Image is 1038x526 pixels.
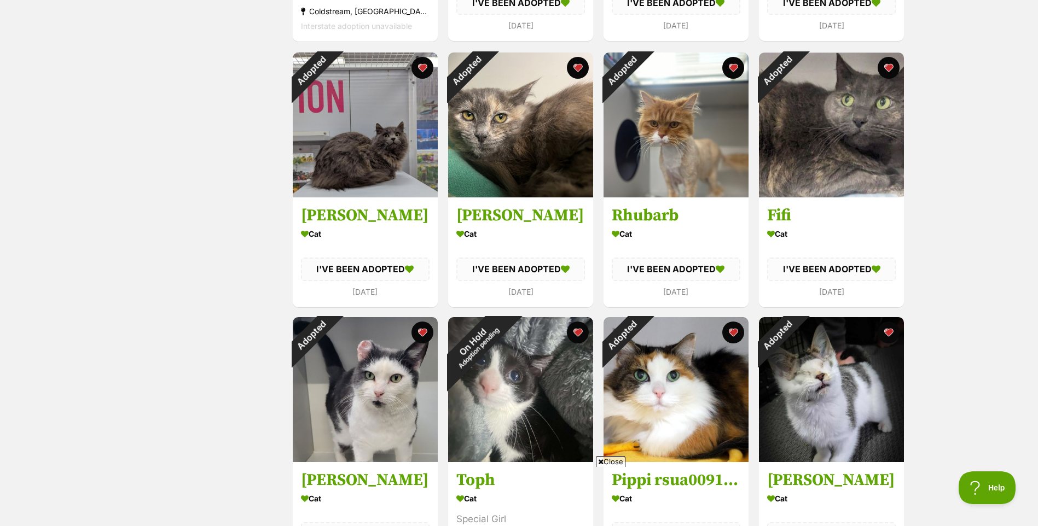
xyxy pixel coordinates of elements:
[744,38,809,103] div: Adopted
[278,38,343,103] div: Adopted
[301,22,412,31] span: Interstate adoption unavailable
[878,322,900,343] button: favourite
[411,322,433,343] button: favourite
[456,258,585,280] div: I'VE BEEN ADOPTED
[759,189,904,200] a: Adopted
[301,226,430,242] div: Cat
[612,284,740,299] div: [DATE]
[278,303,343,368] div: Adopted
[604,317,749,462] img: Pippi rsua009186
[589,38,654,103] div: Adopted
[589,303,654,368] div: Adopted
[293,197,438,307] a: [PERSON_NAME] Cat I'VE BEEN ADOPTED [DATE] favourite
[456,18,585,33] div: [DATE]
[293,453,438,464] a: Adopted
[767,258,896,280] div: I'VE BEEN ADOPTED
[293,52,438,197] img: Ronan
[567,57,589,79] button: favourite
[767,226,896,242] div: Cat
[722,57,744,79] button: favourite
[612,205,740,226] h3: Rhubarb
[567,322,589,343] button: favourite
[767,284,896,299] div: [DATE]
[456,205,585,226] h3: [PERSON_NAME]
[448,317,593,462] img: Toph
[744,303,809,368] div: Adopted
[612,18,740,33] div: [DATE]
[427,297,523,393] div: On Hold
[457,326,501,370] span: Adoption pending
[254,471,785,521] iframe: Advertisement
[759,317,904,462] img: Ray Charles
[959,471,1016,504] iframe: Help Scout Beacon - Open
[759,52,904,197] img: Fifi
[604,189,749,200] a: Adopted
[411,57,433,79] button: favourite
[604,197,749,307] a: Rhubarb Cat I'VE BEEN ADOPTED [DATE] favourite
[301,4,430,19] div: Coldstream, [GEOGRAPHIC_DATA]
[448,197,593,307] a: [PERSON_NAME] Cat I'VE BEEN ADOPTED [DATE] favourite
[448,52,593,197] img: Sabrina
[456,284,585,299] div: [DATE]
[301,258,430,280] div: I'VE BEEN ADOPTED
[612,226,740,242] div: Cat
[448,453,593,464] a: On HoldAdoption pending
[767,205,896,226] h3: Fifi
[759,197,904,307] a: Fifi Cat I'VE BEEN ADOPTED [DATE] favourite
[612,258,740,280] div: I'VE BEEN ADOPTED
[604,52,749,197] img: Rhubarb
[293,317,438,462] img: Russell
[596,456,625,467] span: Close
[767,18,896,33] div: [DATE]
[767,470,896,491] h3: [PERSON_NAME]
[301,284,430,299] div: [DATE]
[433,38,498,103] div: Adopted
[767,491,896,507] div: Cat
[301,205,430,226] h3: [PERSON_NAME]
[604,453,749,464] a: Adopted
[722,322,744,343] button: favourite
[456,226,585,242] div: Cat
[878,57,900,79] button: favourite
[448,189,593,200] a: Adopted
[759,453,904,464] a: Adopted
[293,189,438,200] a: Adopted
